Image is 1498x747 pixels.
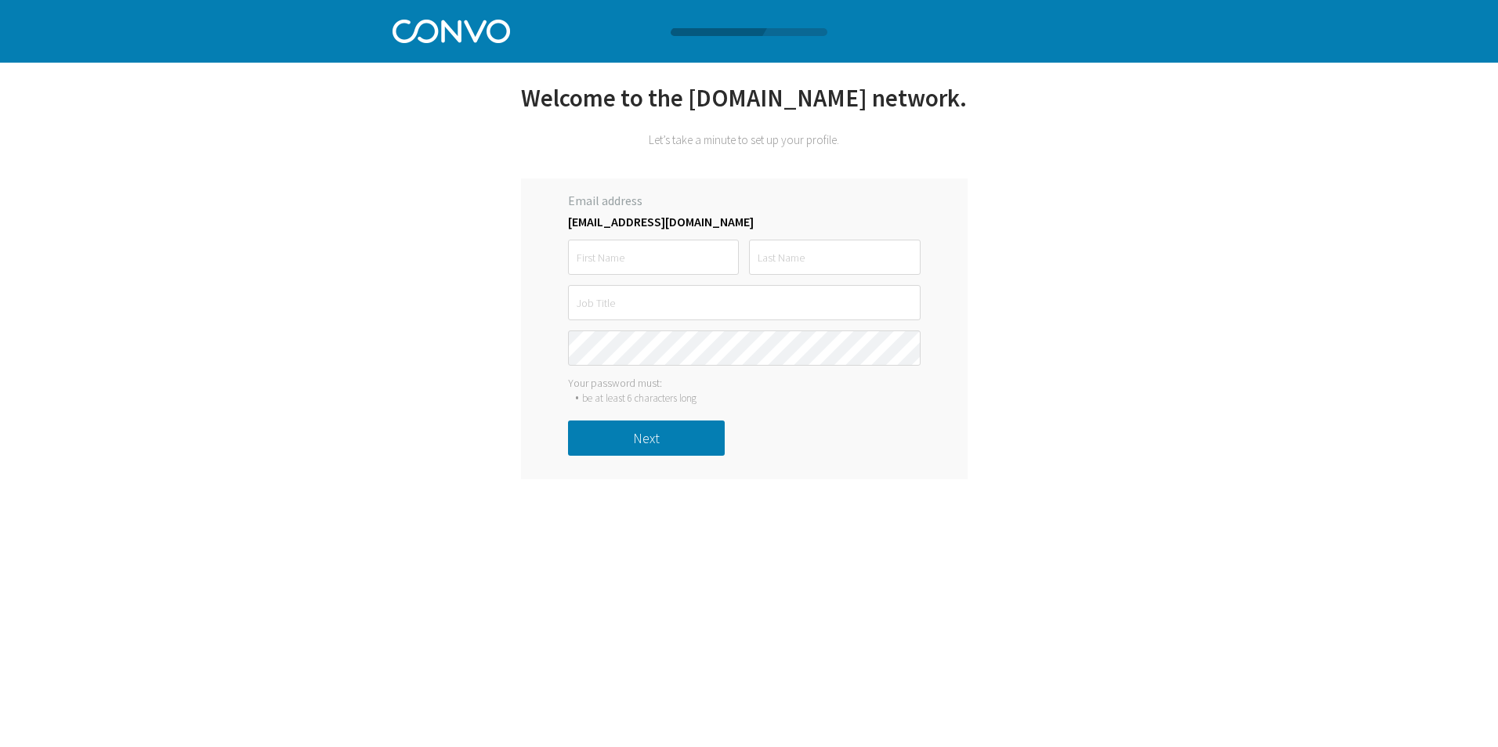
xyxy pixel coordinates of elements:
div: Welcome to the [DOMAIN_NAME] network. [521,82,968,132]
label: Email address [568,193,921,214]
img: Convo Logo [393,16,510,43]
div: be at least 6 characters long [582,392,697,405]
div: Let’s take a minute to set up your profile. [521,132,968,147]
label: [EMAIL_ADDRESS][DOMAIN_NAME] [568,214,921,229]
input: Last Name [749,240,920,275]
button: Next [568,420,725,456]
input: First Name [568,240,739,275]
div: Your password must: [568,376,921,390]
input: Job Title [568,285,921,320]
